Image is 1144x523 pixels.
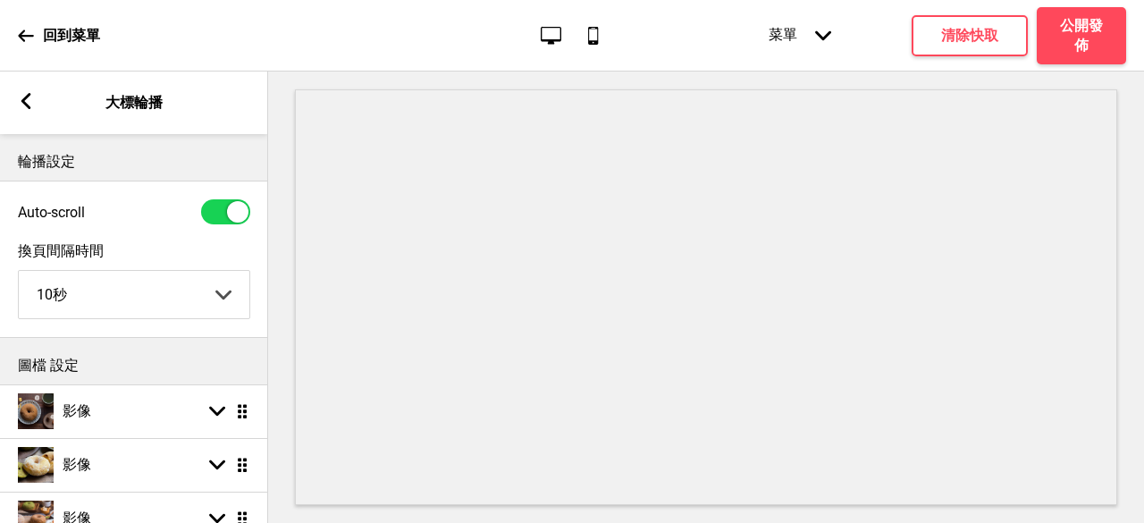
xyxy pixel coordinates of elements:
h4: 公開發佈 [1055,16,1108,55]
button: 清除快取 [912,15,1028,56]
p: 回到菜單 [43,26,100,46]
p: 輪播設定 [18,152,250,172]
p: 大標輪播 [105,93,163,113]
h4: 清除快取 [941,26,998,46]
p: 圖檔 設定 [18,356,250,375]
label: 換頁間隔時間 [18,242,250,261]
button: 公開發佈 [1037,7,1126,64]
h4: 影像 [63,401,91,421]
label: Auto-scroll [18,204,85,221]
div: 菜單 [751,8,849,63]
h4: 影像 [63,455,91,475]
a: 回到菜單 [18,12,100,60]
